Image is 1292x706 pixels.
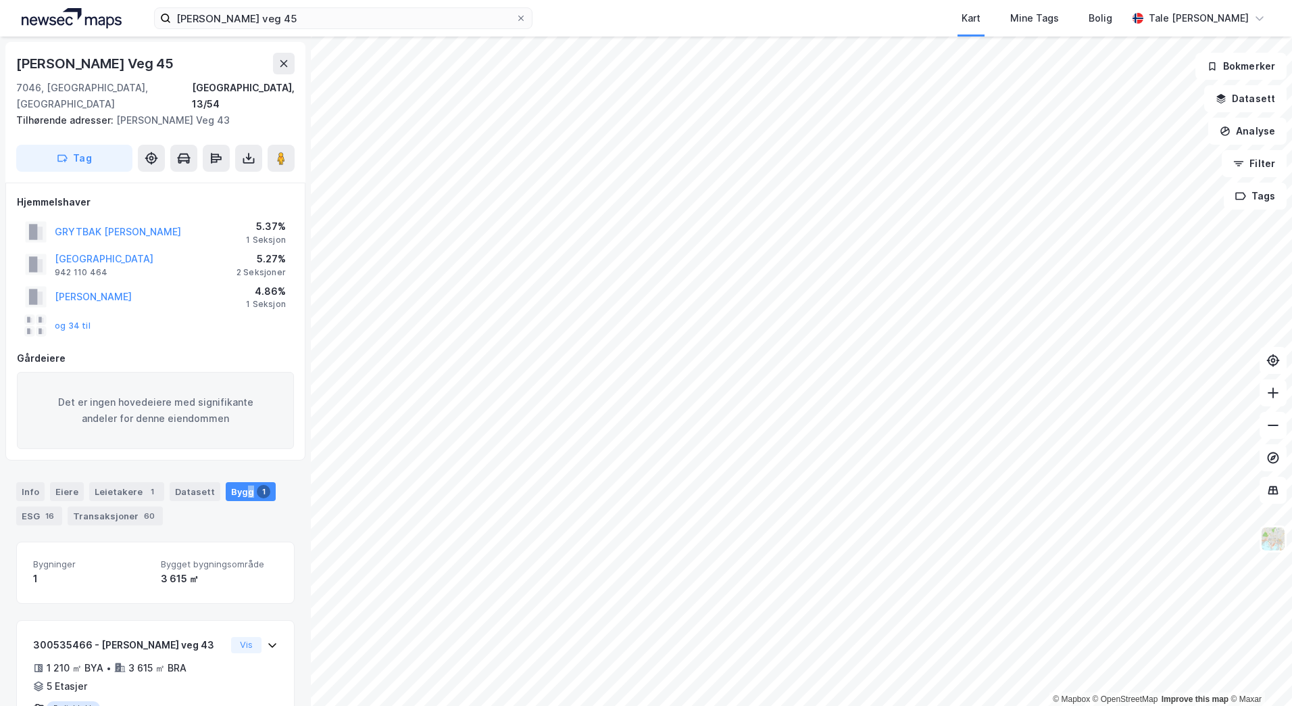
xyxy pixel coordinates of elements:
div: 16 [43,509,57,523]
span: Bygninger [33,559,150,570]
div: 5.37% [246,218,286,235]
div: Bolig [1089,10,1112,26]
div: 5 Etasjer [47,678,87,695]
div: Gårdeiere [17,350,294,367]
div: 7046, [GEOGRAPHIC_DATA], [GEOGRAPHIC_DATA] [16,80,192,112]
div: 60 [141,509,157,523]
div: Datasett [170,482,220,501]
button: Analyse [1208,118,1287,145]
div: [PERSON_NAME] Veg 43 [16,112,284,128]
div: 4.86% [246,283,286,300]
iframe: Chat Widget [1224,641,1292,706]
span: Tilhørende adresser: [16,114,116,126]
div: 1 Seksjon [246,235,286,245]
div: 300535466 - [PERSON_NAME] veg 43 [33,637,226,653]
div: [GEOGRAPHIC_DATA], 13/54 [192,80,295,112]
button: Bokmerker [1195,53,1287,80]
div: 1 210 ㎡ BYA [47,660,103,676]
div: Tale [PERSON_NAME] [1149,10,1249,26]
div: Bygg [226,482,276,501]
div: Kart [962,10,980,26]
div: 3 615 ㎡ [161,571,278,587]
div: Eiere [50,482,84,501]
input: Søk på adresse, matrikkel, gårdeiere, leietakere eller personer [171,8,516,28]
div: 942 110 464 [55,267,107,278]
div: 2 Seksjoner [237,267,286,278]
div: 1 Seksjon [246,299,286,310]
a: Mapbox [1053,695,1090,704]
div: [PERSON_NAME] Veg 45 [16,53,176,74]
a: OpenStreetMap [1093,695,1158,704]
img: logo.a4113a55bc3d86da70a041830d287a7e.svg [22,8,122,28]
div: Det er ingen hovedeiere med signifikante andeler for denne eiendommen [17,372,294,449]
div: 3 615 ㎡ BRA [128,660,187,676]
button: Vis [231,637,262,653]
div: Mine Tags [1010,10,1059,26]
div: ESG [16,507,62,525]
a: Improve this map [1162,695,1228,704]
div: 5.27% [237,251,286,267]
span: Bygget bygningsområde [161,559,278,570]
button: Filter [1222,150,1287,177]
div: Hjemmelshaver [17,194,294,210]
img: Z [1260,526,1286,552]
div: Transaksjoner [68,507,163,525]
div: Kontrollprogram for chat [1224,641,1292,706]
button: Tag [16,145,132,172]
div: Leietakere [89,482,164,501]
div: • [106,663,111,674]
div: 1 [145,485,159,498]
div: 1 [257,485,270,498]
div: Info [16,482,45,501]
button: Datasett [1204,85,1287,112]
div: 1 [33,571,150,587]
button: Tags [1224,183,1287,210]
